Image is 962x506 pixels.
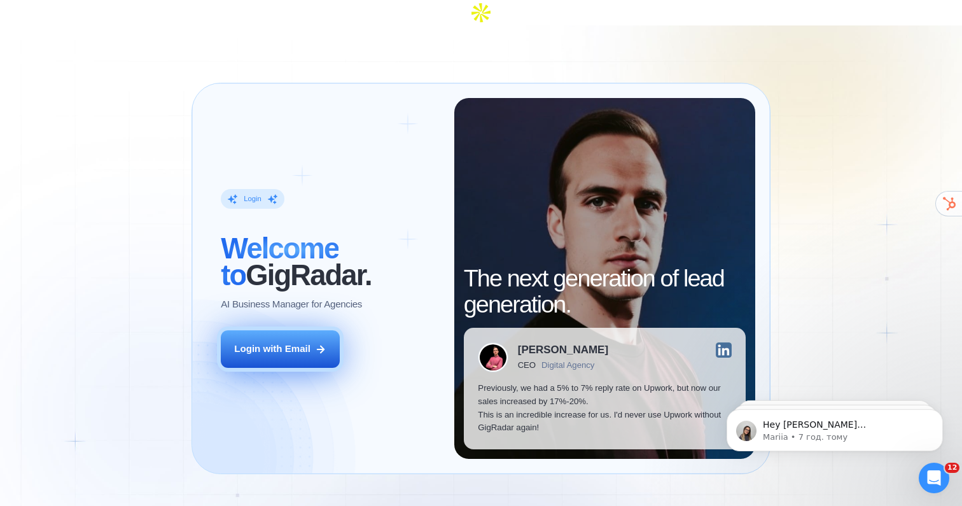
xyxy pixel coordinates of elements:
[518,360,536,370] div: CEO
[945,463,959,473] span: 12
[221,298,362,311] p: AI Business Manager for Agencies
[221,235,440,288] h2: ‍ GigRadar.
[244,194,261,204] div: Login
[518,344,608,355] div: [PERSON_NAME]
[478,382,731,435] p: Previously, we had a 5% to 7% reply rate on Upwork, but now our sales increased by 17%-20%. This ...
[221,330,340,368] button: Login with Email
[708,383,962,472] iframe: Intercom notifications повідомлення
[541,360,594,370] div: Digital Agency
[919,463,949,493] iframe: Intercom live chat
[234,342,310,356] div: Login with Email
[464,265,746,318] h2: The next generation of lead generation.
[221,232,338,292] span: Welcome to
